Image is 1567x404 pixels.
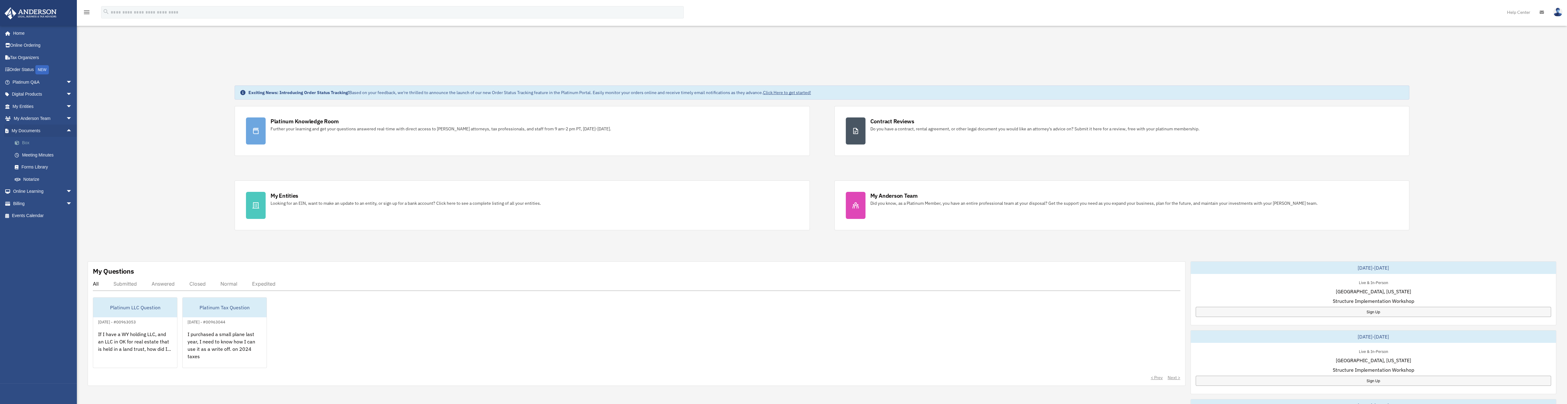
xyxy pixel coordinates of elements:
[66,100,78,113] span: arrow_drop_down
[1336,357,1411,364] span: [GEOGRAPHIC_DATA], [US_STATE]
[1332,366,1414,374] span: Structure Implementation Workshop
[183,326,267,374] div: I purchased a small plane last year, I need to know how I can use it as a write off. on 2024 taxes
[271,126,611,132] div: Further your learning and get your questions answered real-time with direct access to [PERSON_NAM...
[271,117,339,125] div: Platinum Knowledge Room
[113,281,137,287] div: Submitted
[1191,331,1556,343] div: [DATE]-[DATE]
[1336,288,1411,295] span: [GEOGRAPHIC_DATA], [US_STATE]
[248,90,349,95] strong: Exciting News: Introducing Order Status Tracking!
[1553,8,1562,17] img: User Pic
[93,297,177,368] a: Platinum LLC Question[DATE] - #00963053If I have a WY holding LLC, and an LLC in OK for real esta...
[1354,279,1393,285] div: Live & In-Person
[9,173,81,185] a: Notarize
[870,117,914,125] div: Contract Reviews
[235,106,810,156] a: Platinum Knowledge Room Further your learning and get your questions answered real-time with dire...
[4,113,81,125] a: My Anderson Teamarrow_drop_down
[252,281,275,287] div: Expedited
[870,192,918,200] div: My Anderson Team
[66,125,78,137] span: arrow_drop_up
[1196,307,1551,317] a: Sign Up
[4,185,81,198] a: Online Learningarrow_drop_down
[1354,348,1393,354] div: Live & In-Person
[9,161,81,173] a: Forms Library
[103,8,109,15] i: search
[4,100,81,113] a: My Entitiesarrow_drop_down
[93,318,141,325] div: [DATE] - #00963053
[4,64,81,76] a: Order StatusNEW
[1196,376,1551,386] a: Sign Up
[93,326,177,374] div: If I have a WY holding LLC, and an LLC in OK for real estate that is held in a land trust, how di...
[271,200,541,206] div: Looking for an EIN, want to make an update to an entity, or sign up for a bank account? Click her...
[220,281,237,287] div: Normal
[66,113,78,125] span: arrow_drop_down
[66,197,78,210] span: arrow_drop_down
[870,126,1200,132] div: Do you have a contract, rental agreement, or other legal document you would like an attorney's ad...
[66,185,78,198] span: arrow_drop_down
[93,281,99,287] div: All
[9,137,81,149] a: Box
[183,318,230,325] div: [DATE] - #00963044
[4,76,81,88] a: Platinum Q&Aarrow_drop_down
[4,51,81,64] a: Tax Organizers
[189,281,206,287] div: Closed
[83,11,90,16] a: menu
[763,90,811,95] a: Click Here to get started!
[271,192,298,200] div: My Entities
[152,281,175,287] div: Answered
[3,7,58,19] img: Anderson Advisors Platinum Portal
[4,197,81,210] a: Billingarrow_drop_down
[4,39,81,52] a: Online Ordering
[1332,297,1414,305] span: Structure Implementation Workshop
[93,298,177,317] div: Platinum LLC Question
[235,180,810,230] a: My Entities Looking for an EIN, want to make an update to an entity, or sign up for a bank accoun...
[4,125,81,137] a: My Documentsarrow_drop_up
[1191,262,1556,274] div: [DATE]-[DATE]
[9,149,81,161] a: Meeting Minutes
[83,9,90,16] i: menu
[4,27,78,39] a: Home
[834,180,1410,230] a: My Anderson Team Did you know, as a Platinum Member, you have an entire professional team at your...
[35,65,49,74] div: NEW
[4,210,81,222] a: Events Calendar
[183,298,267,317] div: Platinum Tax Question
[834,106,1410,156] a: Contract Reviews Do you have a contract, rental agreement, or other legal document you would like...
[93,267,134,276] div: My Questions
[4,88,81,101] a: Digital Productsarrow_drop_down
[66,88,78,101] span: arrow_drop_down
[182,297,267,368] a: Platinum Tax Question[DATE] - #00963044I purchased a small plane last year, I need to know how I ...
[248,89,811,96] div: Based on your feedback, we're thrilled to announce the launch of our new Order Status Tracking fe...
[870,200,1318,206] div: Did you know, as a Platinum Member, you have an entire professional team at your disposal? Get th...
[66,76,78,89] span: arrow_drop_down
